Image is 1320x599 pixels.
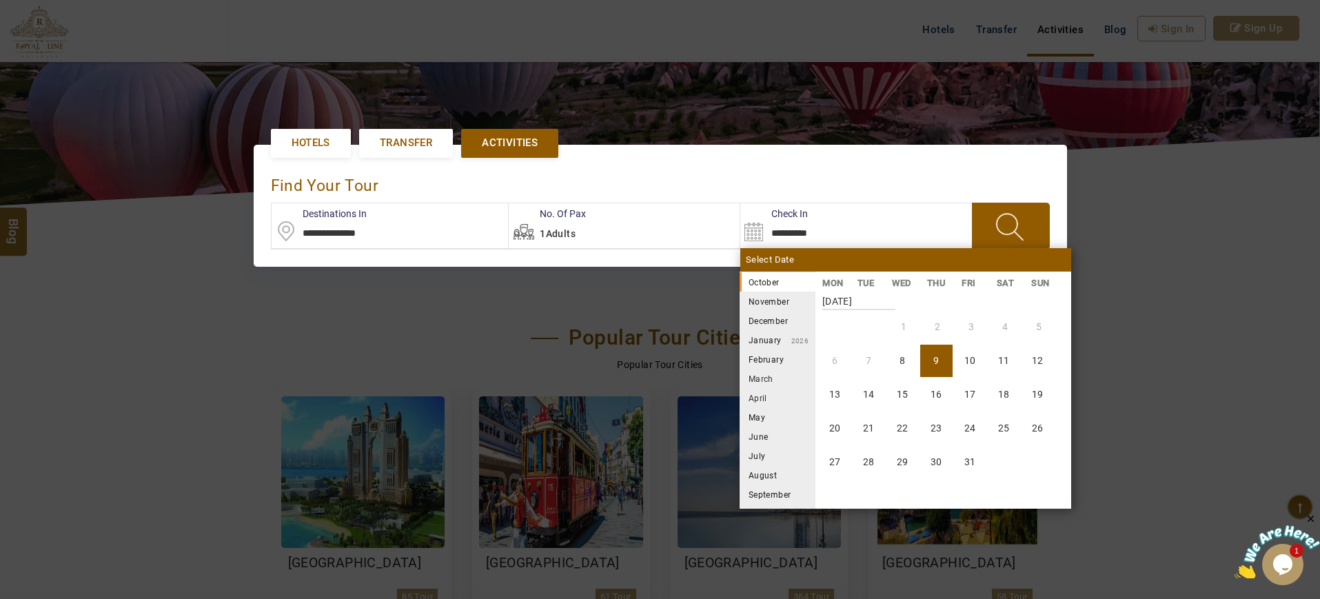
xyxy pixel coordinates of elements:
li: WED [885,276,920,290]
label: No. Of Pax [509,207,586,221]
li: August [740,465,815,485]
div: find your Tour [271,162,1050,203]
li: November [740,292,815,311]
span: Activities [482,136,538,150]
li: Saturday, 18 October 2025 [988,378,1020,411]
strong: [DATE] [822,285,895,310]
li: Saturday, 25 October 2025 [988,412,1020,445]
a: Activities [461,129,558,157]
iframe: chat widget [1235,513,1320,578]
li: Sunday, 12 October 2025 [1022,345,1054,377]
li: Friday, 10 October 2025 [954,345,986,377]
li: July [740,446,815,465]
li: Thursday, 16 October 2025 [920,378,953,411]
a: Hotels [271,129,351,157]
li: SUN [1024,276,1059,290]
li: Friday, 24 October 2025 [954,412,986,445]
div: Select Date [740,248,1071,272]
label: Destinations In [272,207,367,221]
li: Wednesday, 22 October 2025 [886,412,919,445]
li: Thursday, 23 October 2025 [920,412,953,445]
li: Monday, 13 October 2025 [819,378,851,411]
li: October [740,272,815,292]
li: Sunday, 19 October 2025 [1022,378,1054,411]
li: May [740,407,815,427]
span: Hotels [292,136,330,150]
li: FRI [955,276,990,290]
li: March [740,369,815,388]
li: Friday, 31 October 2025 [954,446,986,478]
li: December [740,311,815,330]
li: Tuesday, 28 October 2025 [853,446,885,478]
li: Saturday, 11 October 2025 [988,345,1020,377]
li: Tuesday, 21 October 2025 [853,412,885,445]
li: Sunday, 26 October 2025 [1022,412,1054,445]
li: SAT [989,276,1024,290]
a: Transfer [359,129,453,157]
li: Monday, 27 October 2025 [819,446,851,478]
li: Wednesday, 15 October 2025 [886,378,919,411]
small: 2026 [782,337,809,345]
li: Wednesday, 29 October 2025 [886,446,919,478]
li: Thursday, 30 October 2025 [920,446,953,478]
span: 1Adults [540,228,576,239]
li: Monday, 20 October 2025 [819,412,851,445]
li: January [740,330,815,349]
small: 2025 [780,279,876,287]
li: Tuesday, 14 October 2025 [853,378,885,411]
li: April [740,388,815,407]
li: June [740,427,815,446]
span: Transfer [380,136,432,150]
li: September [740,485,815,504]
label: Check In [740,207,808,221]
li: TUE [850,276,885,290]
li: Thursday, 9 October 2025 [920,345,953,377]
li: THU [920,276,955,290]
li: Friday, 17 October 2025 [954,378,986,411]
li: MON [815,276,851,290]
li: Wednesday, 8 October 2025 [886,345,919,377]
li: February [740,349,815,369]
